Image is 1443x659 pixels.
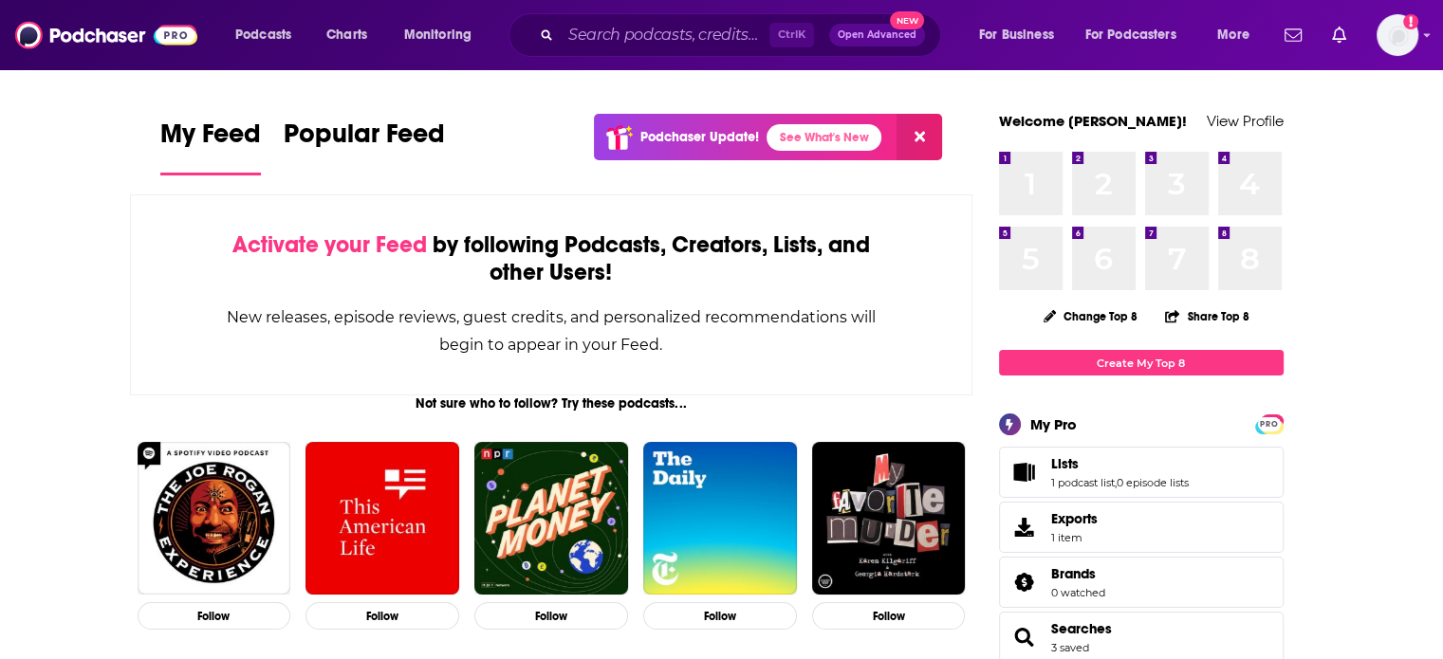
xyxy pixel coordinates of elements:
span: , [1115,476,1117,489]
a: Searches [1051,620,1112,637]
button: Follow [138,602,291,630]
img: User Profile [1377,14,1418,56]
span: PRO [1258,417,1281,431]
a: 0 watched [1051,586,1105,599]
a: Lists [1006,459,1044,485]
button: open menu [1073,20,1204,50]
div: by following Podcasts, Creators, Lists, and other Users! [226,231,878,286]
span: Ctrl K [769,23,814,47]
a: PRO [1258,416,1281,430]
img: Podchaser - Follow, Share and Rate Podcasts [15,17,197,53]
span: Brands [999,557,1284,608]
a: Welcome [PERSON_NAME]! [999,112,1187,130]
button: Follow [305,602,459,630]
button: open menu [966,20,1078,50]
button: Change Top 8 [1032,304,1150,328]
span: More [1217,22,1249,48]
span: For Podcasters [1085,22,1176,48]
a: 1 podcast list [1051,476,1115,489]
button: open menu [222,20,316,50]
a: View Profile [1207,112,1284,130]
span: For Business [979,22,1054,48]
span: Exports [1051,510,1098,527]
button: Follow [474,602,628,630]
span: Charts [326,22,367,48]
a: Lists [1051,455,1189,472]
img: My Favorite Murder with Karen Kilgariff and Georgia Hardstark [812,442,966,595]
a: My Feed [160,118,261,175]
button: open menu [391,20,496,50]
a: 0 episode lists [1117,476,1189,489]
span: My Feed [160,118,261,161]
button: Share Top 8 [1164,298,1249,335]
span: Brands [1051,565,1096,582]
button: Follow [643,602,797,630]
button: Open AdvancedNew [829,24,925,46]
button: Follow [812,602,966,630]
span: Lists [999,447,1284,498]
img: The Joe Rogan Experience [138,442,291,595]
img: Planet Money [474,442,628,595]
img: This American Life [305,442,459,595]
div: My Pro [1030,415,1077,433]
button: open menu [1204,20,1273,50]
a: Show notifications dropdown [1277,19,1309,51]
span: New [890,11,924,29]
a: Searches [1006,624,1044,650]
button: Show profile menu [1377,14,1418,56]
span: 1 item [1051,531,1098,544]
svg: Add a profile image [1403,14,1418,29]
span: Open Advanced [838,30,916,40]
a: Exports [999,502,1284,553]
img: The Daily [643,442,797,595]
div: New releases, episode reviews, guest credits, and personalized recommendations will begin to appe... [226,303,878,358]
a: 3 saved [1051,641,1089,654]
input: Search podcasts, credits, & more... [561,20,769,50]
a: Brands [1006,569,1044,595]
a: Popular Feed [284,118,445,175]
a: Brands [1051,565,1105,582]
span: Activate your Feed [232,230,427,259]
p: Podchaser Update! [640,129,759,145]
a: Charts [314,20,379,50]
span: Monitoring [404,22,472,48]
div: Search podcasts, credits, & more... [527,13,959,57]
a: Create My Top 8 [999,350,1284,375]
span: Lists [1051,455,1079,472]
a: Show notifications dropdown [1324,19,1354,51]
a: See What's New [767,124,881,151]
span: Podcasts [235,22,291,48]
span: Popular Feed [284,118,445,161]
span: Logged in as COliver [1377,14,1418,56]
span: Exports [1006,514,1044,540]
div: Not sure who to follow? Try these podcasts... [130,395,973,412]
